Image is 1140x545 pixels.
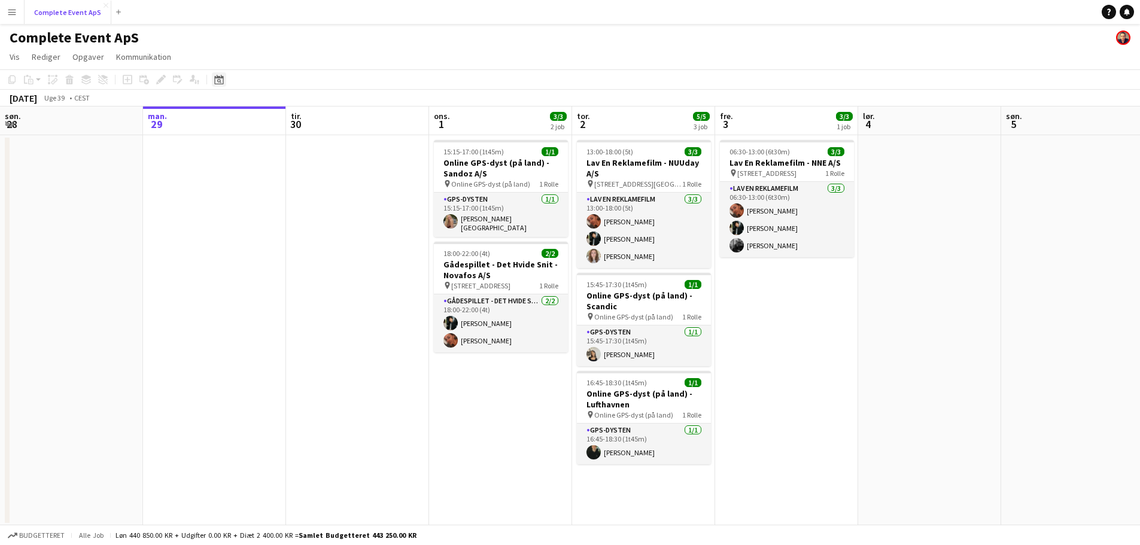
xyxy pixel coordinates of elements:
[685,378,701,387] span: 1/1
[586,378,647,387] span: 16:45-18:30 (1t45m)
[594,410,673,419] span: Online GPS-dyst (på land)
[694,122,709,131] div: 3 job
[685,280,701,289] span: 1/1
[291,111,302,121] span: tir.
[718,117,733,131] span: 3
[5,111,21,121] span: søn.
[299,531,417,540] span: Samlet budgetteret 443 250.00 KR
[432,117,450,131] span: 1
[577,193,711,268] app-card-role: Lav En Reklamefilm3/313:00-18:00 (5t)[PERSON_NAME][PERSON_NAME][PERSON_NAME]
[539,281,558,290] span: 1 Rolle
[77,531,105,540] span: Alle job
[577,111,590,121] span: tor.
[542,249,558,258] span: 2/2
[6,529,66,542] button: Budgetteret
[32,51,60,62] span: Rediger
[575,117,590,131] span: 2
[148,111,167,121] span: man.
[720,157,854,168] h3: Lav En Reklamefilm - NNE A/S
[685,147,701,156] span: 3/3
[1004,117,1022,131] span: 5
[1006,111,1022,121] span: søn.
[434,193,568,237] app-card-role: GPS-dysten1/115:15-17:00 (1t45m)[PERSON_NAME][GEOGRAPHIC_DATA]
[837,122,852,131] div: 1 job
[68,49,109,65] a: Opgaver
[693,112,710,121] span: 5/5
[39,93,69,102] span: Uge 39
[586,280,647,289] span: 15:45-17:30 (1t45m)
[10,92,37,104] div: [DATE]
[863,111,875,121] span: lør.
[539,179,558,188] span: 1 Rolle
[434,294,568,352] app-card-role: Gådespillet - Det Hvide Snit2/218:00-22:00 (4t)[PERSON_NAME][PERSON_NAME]
[577,140,711,268] app-job-card: 13:00-18:00 (5t)3/3Lav En Reklamefilm - NUUday A/S [STREET_ADDRESS][GEOGRAPHIC_DATA]1 RolleLav En...
[19,531,65,540] span: Budgetteret
[577,388,711,410] h3: Online GPS-dyst (på land) - Lufthavnen
[586,147,633,156] span: 13:00-18:00 (5t)
[1116,31,1130,45] app-user-avatar: Christian Brøckner
[836,112,853,121] span: 3/3
[577,424,711,464] app-card-role: GPS-dysten1/116:45-18:30 (1t45m)[PERSON_NAME]
[434,157,568,179] h3: Online GPS-dyst (på land) - Sandoz A/S
[443,147,504,156] span: 15:15-17:00 (1t45m)
[115,531,417,540] div: Løn 440 850.00 KR + Udgifter 0.00 KR + Diæt 2 400.00 KR =
[551,122,566,131] div: 2 job
[577,371,711,464] app-job-card: 16:45-18:30 (1t45m)1/1Online GPS-dyst (på land) - Lufthavnen Online GPS-dyst (på land)1 RolleGPS-...
[451,281,510,290] span: [STREET_ADDRESS]
[825,169,844,178] span: 1 Rolle
[25,1,111,24] button: Complete Event ApS
[451,179,530,188] span: Online GPS-dyst (på land)
[434,111,450,121] span: ons.
[720,182,854,257] app-card-role: Lav En Reklamefilm3/306:30-13:00 (6t30m)[PERSON_NAME][PERSON_NAME][PERSON_NAME]
[828,147,844,156] span: 3/3
[116,51,171,62] span: Kommunikation
[861,117,875,131] span: 4
[577,290,711,312] h3: Online GPS-dyst (på land) - Scandic
[74,93,90,102] div: CEST
[146,117,167,131] span: 29
[729,147,790,156] span: 06:30-13:00 (6t30m)
[577,325,711,366] app-card-role: GPS-dysten1/115:45-17:30 (1t45m)[PERSON_NAME]
[594,179,682,188] span: [STREET_ADDRESS][GEOGRAPHIC_DATA]
[443,249,490,258] span: 18:00-22:00 (4t)
[72,51,104,62] span: Opgaver
[3,117,21,131] span: 28
[10,29,139,47] h1: Complete Event ApS
[434,259,568,281] h3: Gådespillet - Det Hvide Snit - Novafos A/S
[10,51,20,62] span: Vis
[720,140,854,257] app-job-card: 06:30-13:00 (6t30m)3/3Lav En Reklamefilm - NNE A/S [STREET_ADDRESS]1 RolleLav En Reklamefilm3/306...
[720,111,733,121] span: fre.
[682,312,701,321] span: 1 Rolle
[682,410,701,419] span: 1 Rolle
[434,140,568,237] app-job-card: 15:15-17:00 (1t45m)1/1Online GPS-dyst (på land) - Sandoz A/S Online GPS-dyst (på land)1 RolleGPS-...
[577,157,711,179] h3: Lav En Reklamefilm - NUUday A/S
[550,112,567,121] span: 3/3
[737,169,797,178] span: [STREET_ADDRESS]
[289,117,302,131] span: 30
[542,147,558,156] span: 1/1
[594,312,673,321] span: Online GPS-dyst (på land)
[5,49,25,65] a: Vis
[577,273,711,366] app-job-card: 15:45-17:30 (1t45m)1/1Online GPS-dyst (på land) - Scandic Online GPS-dyst (på land)1 RolleGPS-dys...
[682,179,701,188] span: 1 Rolle
[27,49,65,65] a: Rediger
[434,242,568,352] app-job-card: 18:00-22:00 (4t)2/2Gådespillet - Det Hvide Snit - Novafos A/S [STREET_ADDRESS]1 RolleGådespillet ...
[111,49,176,65] a: Kommunikation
